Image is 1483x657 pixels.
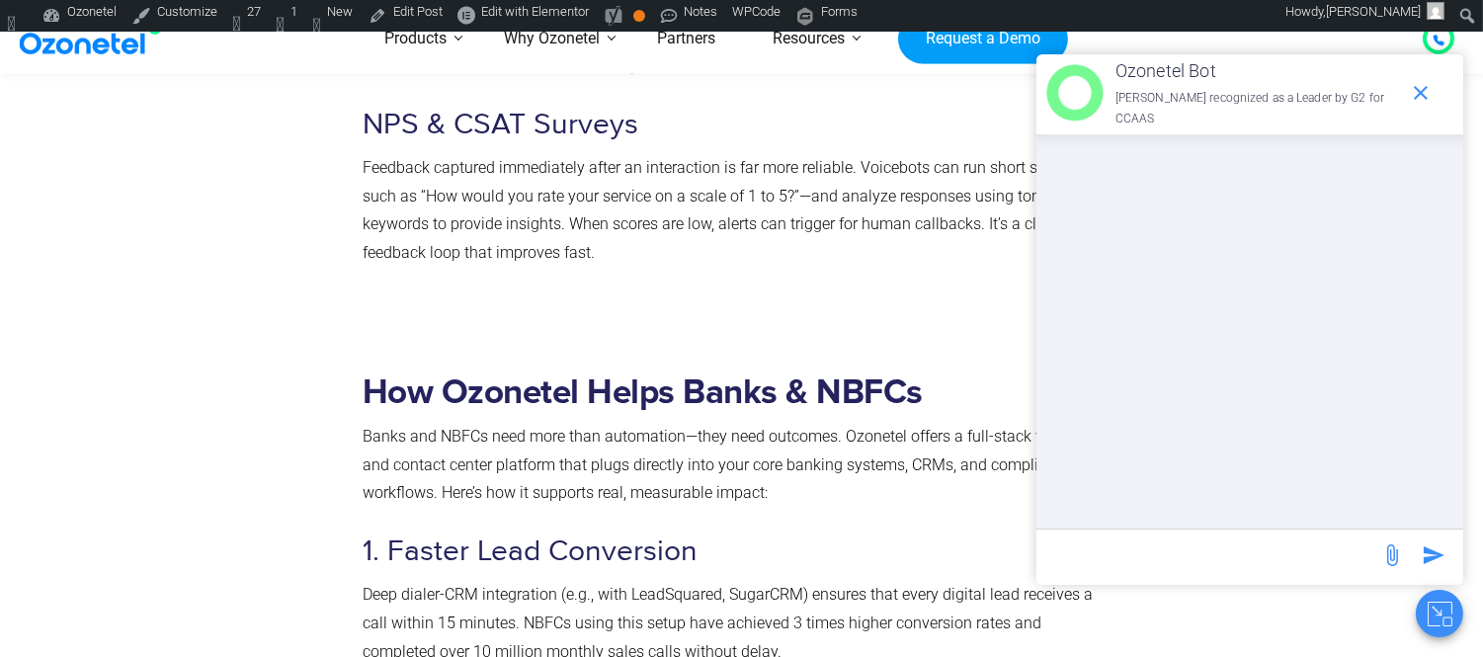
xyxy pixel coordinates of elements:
[744,4,873,74] a: Resources
[363,154,1112,268] p: Feedback captured immediately after an interaction is far more reliable. Voicebots can run short ...
[1416,590,1463,637] button: Close chat
[898,13,1067,64] a: Request a Demo
[633,10,645,22] div: OK
[1115,55,1399,87] p: Ozonetel Bot
[363,423,1112,508] p: Banks and NBFCs need more than automation—they need outcomes. Ozonetel offers a full-stack voice ...
[1414,535,1453,575] span: send message
[1326,4,1421,19] span: [PERSON_NAME]
[1401,73,1441,113] span: end chat or minimize
[1372,535,1412,575] span: send message
[1046,539,1370,575] div: new-msg-input
[628,4,744,74] a: Partners
[1046,64,1104,122] img: header
[363,372,1112,413] h2: How Ozonetel Helps Banks & NBFCs
[475,4,628,74] a: Why Ozonetel
[481,4,589,19] span: Edit with Elementor
[356,4,475,74] a: Products
[363,106,1112,144] h3: NPS & CSAT Surveys
[363,533,1112,571] h3: 1. Faster Lead Conversion
[1115,88,1399,130] p: [PERSON_NAME] recognized as a Leader by G2 for CCAAS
